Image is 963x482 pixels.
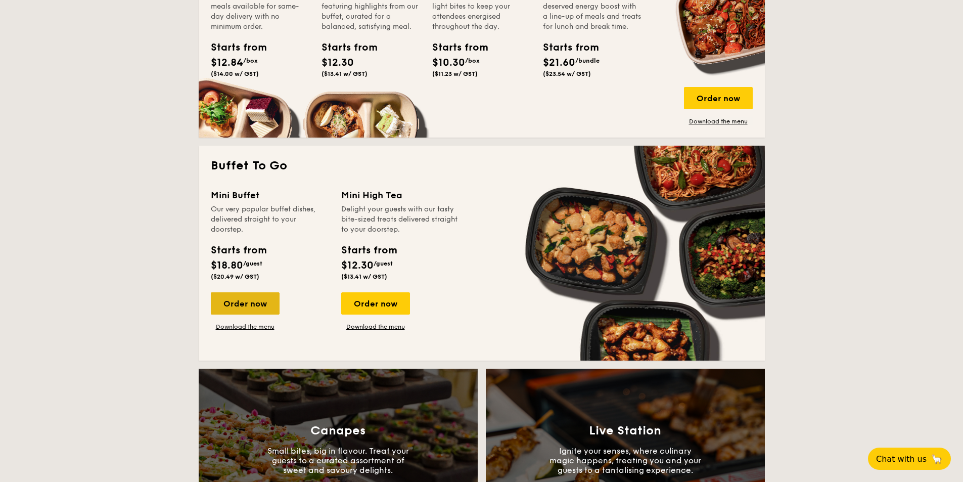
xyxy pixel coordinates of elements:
span: $12.84 [211,57,243,69]
span: ($13.41 w/ GST) [322,70,368,77]
a: Download the menu [341,323,410,331]
span: ($13.41 w/ GST) [341,273,387,280]
span: ($14.00 w/ GST) [211,70,259,77]
div: Delight your guests with our tasty bite-sized treats delivered straight to your doorstep. [341,204,460,235]
p: Small bites, big in flavour. Treat your guests to a curated assortment of sweet and savoury delig... [262,446,414,475]
h2: Buffet To Go [211,158,753,174]
div: Mini Buffet [211,188,329,202]
div: Starts from [211,243,266,258]
a: Download the menu [211,323,280,331]
div: Order now [211,292,280,315]
span: ($23.54 w/ GST) [543,70,591,77]
span: /box [465,57,480,64]
div: Starts from [432,40,478,55]
div: Order now [341,292,410,315]
div: Mini High Tea [341,188,460,202]
span: Chat with us [876,454,927,464]
span: ($11.23 w/ GST) [432,70,478,77]
span: $21.60 [543,57,575,69]
a: Download the menu [684,117,753,125]
div: Our very popular buffet dishes, delivered straight to your doorstep. [211,204,329,235]
p: Ignite your senses, where culinary magic happens, treating you and your guests to a tantalising e... [549,446,701,475]
span: $12.30 [341,259,374,272]
div: Order now [684,87,753,109]
div: Starts from [543,40,588,55]
span: ($20.49 w/ GST) [211,273,259,280]
span: /guest [243,260,262,267]
div: Starts from [322,40,367,55]
h3: Canapes [310,424,365,438]
div: Starts from [341,243,396,258]
span: /bundle [575,57,600,64]
span: $12.30 [322,57,354,69]
span: 🦙 [931,453,943,465]
span: $10.30 [432,57,465,69]
h3: Live Station [589,424,661,438]
span: /box [243,57,258,64]
button: Chat with us🦙 [868,448,951,470]
div: Starts from [211,40,256,55]
span: $18.80 [211,259,243,272]
span: /guest [374,260,393,267]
